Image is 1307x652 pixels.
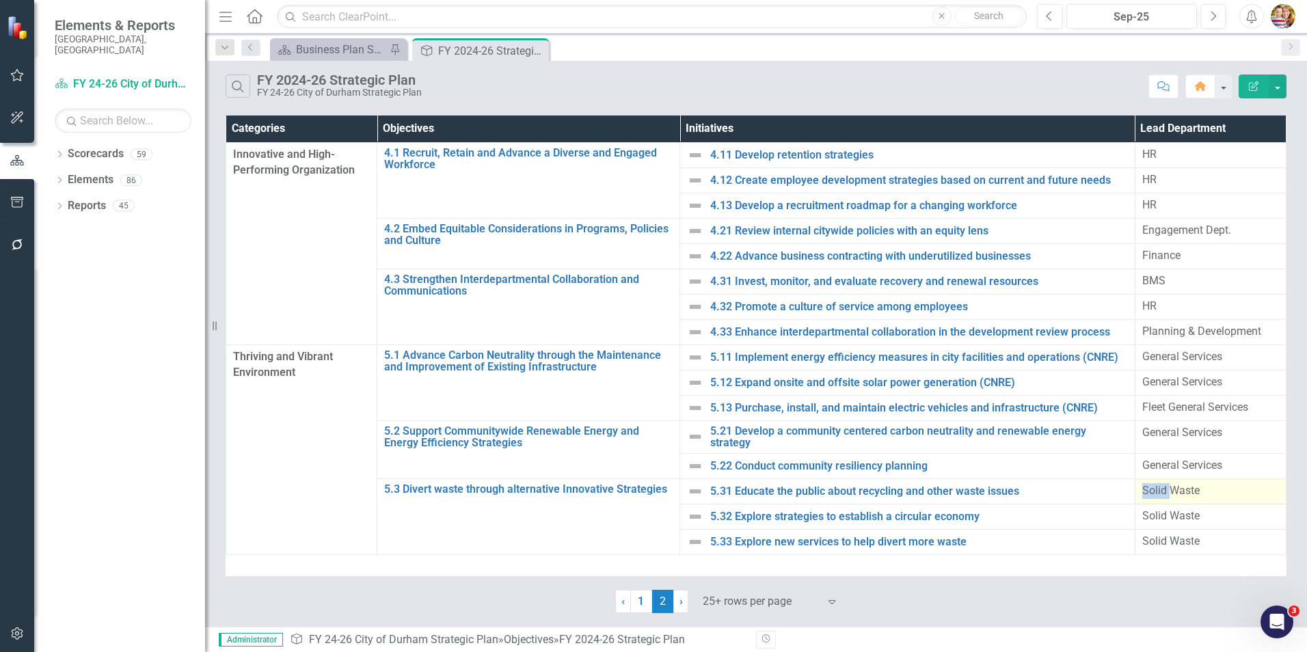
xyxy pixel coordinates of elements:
td: Double-Click to Edit [1135,142,1286,167]
span: › [679,595,683,608]
a: 5.2 Support Communitywide Renewable Energy and Energy Efficiency Strategies [384,425,673,449]
a: 4.2 Embed Equitable Considerations in Programs, Policies and Culture [384,223,673,247]
a: 4.1 Recruit, Retain and Advance a Diverse and Engaged Workforce [384,147,673,171]
a: 5.13 Purchase, install, and maintain electric vehicles and infrastructure (CNRE) [710,402,1127,414]
a: 5.3 Divert waste through alternative Innovative Strategies [384,483,673,495]
td: Double-Click to Edit Right Click for Context Menu [680,218,1135,243]
div: Business Plan Status Update [296,41,386,58]
small: [GEOGRAPHIC_DATA], [GEOGRAPHIC_DATA] [55,33,191,56]
td: Double-Click to Edit [1135,479,1286,504]
span: Solid Waste [1142,509,1200,522]
td: Double-Click to Edit Right Click for Context Menu [680,479,1135,504]
td: Double-Click to Edit Right Click for Context Menu [680,454,1135,479]
span: General Services [1142,426,1222,439]
span: Innovative and High-Performing Organization [233,147,370,178]
td: Double-Click to Edit [226,344,377,554]
td: Double-Click to Edit Right Click for Context Menu [377,479,680,555]
span: ‹ [621,595,625,608]
span: HR [1142,173,1157,186]
img: Not Defined [687,483,703,500]
td: Double-Click to Edit Right Click for Context Menu [680,269,1135,294]
a: 5.11 Implement energy efficiency measures in city facilities and operations (CNRE) [710,351,1127,364]
img: Not Defined [687,273,703,290]
span: Solid Waste [1142,534,1200,547]
td: Double-Click to Edit [1135,167,1286,193]
span: HR [1142,299,1157,312]
td: Double-Click to Edit Right Click for Context Menu [680,142,1135,167]
a: 4.11 Develop retention strategies [710,149,1127,161]
a: 5.31 Educate the public about recycling and other waste issues [710,485,1127,498]
td: Double-Click to Edit [1135,530,1286,555]
img: Not Defined [687,223,703,239]
div: 86 [120,174,142,186]
a: 4.33 Enhance interdepartmental collaboration in the development review process [710,326,1127,338]
img: Not Defined [687,248,703,264]
td: Double-Click to Edit [1135,420,1286,453]
img: Not Defined [687,508,703,525]
td: Double-Click to Edit Right Click for Context Menu [680,395,1135,420]
td: Double-Click to Edit Right Click for Context Menu [680,193,1135,218]
span: Solid Waste [1142,484,1200,497]
div: FY 2024-26 Strategic Plan [438,42,545,59]
td: Double-Click to Edit Right Click for Context Menu [377,420,680,478]
span: Finance [1142,249,1181,262]
td: Double-Click to Edit [1135,218,1286,243]
img: Not Defined [687,147,703,163]
a: 1 [630,590,652,613]
td: Double-Click to Edit Right Click for Context Menu [680,504,1135,530]
td: Double-Click to Edit Right Click for Context Menu [680,370,1135,395]
input: Search ClearPoint... [277,5,1027,29]
span: Thriving and Vibrant Environment [233,349,370,381]
td: Double-Click to Edit Right Click for Context Menu [680,530,1135,555]
td: Double-Click to Edit Right Click for Context Menu [680,420,1135,453]
a: 5.12 Expand onsite and offsite solar power generation (CNRE) [710,377,1127,389]
td: Double-Click to Edit Right Click for Context Menu [377,142,680,218]
td: Double-Click to Edit [1135,269,1286,294]
a: 5.21 Develop a community centered carbon neutrality and renewable energy strategy [710,425,1127,449]
div: FY 2024-26 Strategic Plan [559,633,685,646]
a: 4.3 Strengthen Interdepartmental Collaboration and Communications [384,273,673,297]
a: Elements [68,172,113,188]
a: 5.22 Conduct community resiliency planning [710,460,1127,472]
a: 4.31 Invest, monitor, and evaluate recovery and renewal resources [710,275,1127,288]
div: FY 2024-26 Strategic Plan [257,72,422,87]
span: HR [1142,148,1157,161]
a: Reports [68,198,106,214]
div: 59 [131,148,152,160]
td: Double-Click to Edit [1135,395,1286,420]
img: Not Defined [687,324,703,340]
td: Double-Click to Edit [1135,193,1286,218]
span: 3 [1289,606,1299,616]
td: Double-Click to Edit Right Click for Context Menu [680,344,1135,370]
a: FY 24-26 City of Durham Strategic Plan [309,633,498,646]
a: FY 24-26 City of Durham Strategic Plan [55,77,191,92]
td: Double-Click to Edit [1135,319,1286,344]
td: Double-Click to Edit [1135,243,1286,269]
td: Double-Click to Edit [1135,370,1286,395]
button: Sep-25 [1066,4,1197,29]
td: Double-Click to Edit [1135,504,1286,530]
div: Sep-25 [1071,9,1192,25]
img: Not Defined [687,375,703,391]
div: 45 [113,200,135,212]
img: Not Defined [687,534,703,550]
td: Double-Click to Edit [1135,294,1286,319]
img: Not Defined [687,198,703,214]
span: Elements & Reports [55,17,191,33]
td: Double-Click to Edit [1135,344,1286,370]
span: BMS [1142,274,1165,287]
span: Administrator [219,633,283,647]
a: Objectives [504,633,554,646]
a: 4.13 Develop a recruitment roadmap for a changing workforce [710,200,1127,212]
td: Double-Click to Edit Right Click for Context Menu [377,344,680,420]
img: Shari Metcalfe [1271,4,1295,29]
span: General Services [1142,350,1222,363]
a: 5.33 Explore new services to help divert more waste [710,536,1127,548]
img: Not Defined [687,458,703,474]
input: Search Below... [55,109,191,133]
td: Double-Click to Edit Right Click for Context Menu [377,269,680,344]
td: Double-Click to Edit [226,142,377,344]
span: Fleet General Services [1142,400,1248,413]
img: Not Defined [687,172,703,189]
